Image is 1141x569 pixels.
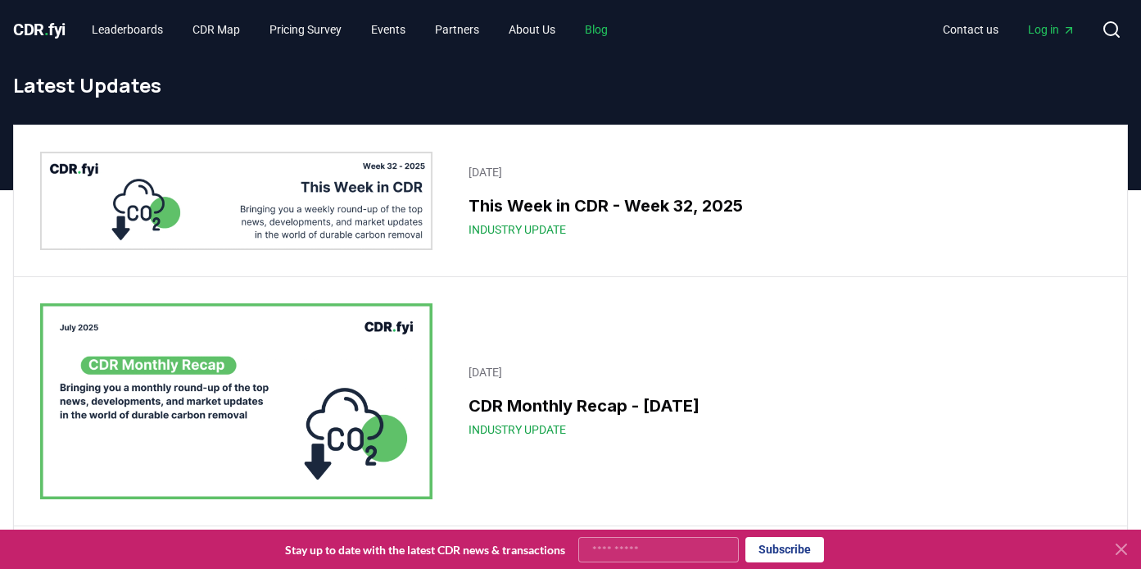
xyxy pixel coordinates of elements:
img: CDR Monthly Recap - July 2025 blog post image [40,303,432,499]
a: About Us [496,15,568,44]
a: Partners [422,15,492,44]
a: Log in [1015,15,1089,44]
span: Industry Update [469,421,566,438]
nav: Main [79,15,621,44]
a: [DATE]CDR Monthly Recap - [DATE]Industry Update [459,354,1101,448]
a: Blog [572,15,621,44]
a: Contact us [930,15,1012,44]
h3: This Week in CDR - Week 32, 2025 [469,193,1091,218]
a: [DATE]This Week in CDR - Week 32, 2025Industry Update [459,154,1101,248]
a: Leaderboards [79,15,176,44]
span: CDR fyi [13,20,66,39]
h1: Latest Updates [13,72,1128,98]
nav: Main [930,15,1089,44]
p: [DATE] [469,164,1091,180]
img: This Week in CDR - Week 32, 2025 blog post image [40,152,432,250]
a: CDR Map [179,15,253,44]
a: Events [358,15,419,44]
span: Log in [1028,21,1075,38]
p: [DATE] [469,364,1091,380]
a: Pricing Survey [256,15,355,44]
a: CDR.fyi [13,18,66,41]
h3: CDR Monthly Recap - [DATE] [469,394,1091,418]
span: Industry Update [469,221,566,238]
span: . [44,20,49,39]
